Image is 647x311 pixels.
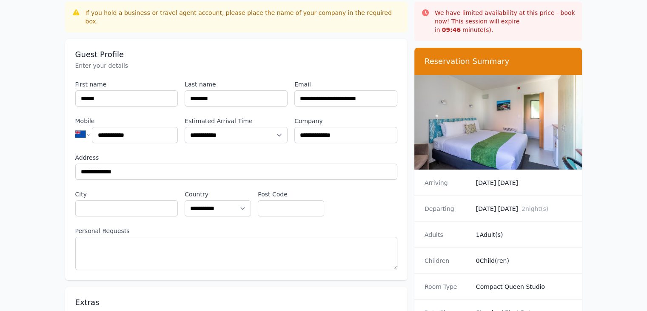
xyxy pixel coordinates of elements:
[75,117,178,125] label: Mobile
[185,117,288,125] label: Estimated Arrival Time
[435,9,576,34] p: We have limited availability at this price - book now! This session will expire in minute(s).
[75,49,397,60] h3: Guest Profile
[476,256,572,265] dd: 0 Child(ren)
[75,80,178,89] label: First name
[294,80,397,89] label: Email
[476,282,572,291] dd: Compact Queen Studio
[425,230,469,239] dt: Adults
[425,179,469,187] dt: Arriving
[258,190,324,199] label: Post Code
[75,297,397,308] h3: Extras
[476,204,572,213] dd: [DATE] [DATE]
[414,75,582,170] img: Compact Queen Studio
[294,117,397,125] label: Company
[185,80,288,89] label: Last name
[75,153,397,162] label: Address
[75,190,178,199] label: City
[185,190,251,199] label: Country
[86,9,401,26] div: If you hold a business or travel agent account, please place the name of your company in the requ...
[476,230,572,239] dd: 1 Adult(s)
[442,26,461,33] strong: 09 : 46
[75,227,397,235] label: Personal Requests
[425,256,469,265] dt: Children
[425,204,469,213] dt: Departing
[425,282,469,291] dt: Room Type
[522,205,548,212] span: 2 night(s)
[75,61,397,70] p: Enter your details
[476,179,572,187] dd: [DATE] [DATE]
[425,56,572,66] h3: Reservation Summary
